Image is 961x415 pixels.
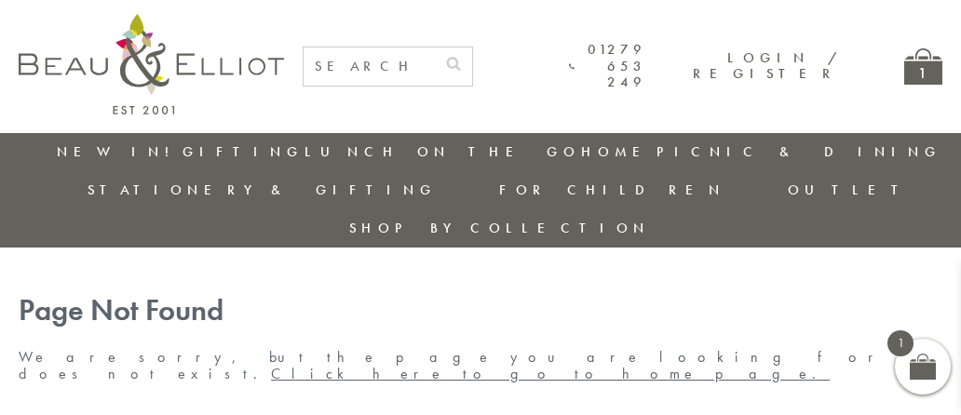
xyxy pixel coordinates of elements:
[693,48,839,83] a: Login / Register
[271,364,830,383] a: Click here to go to home page.
[656,142,941,161] a: Picnic & Dining
[904,48,942,85] a: 1
[304,47,435,86] input: SEARCH
[499,181,725,199] a: For Children
[183,142,304,161] a: Gifting
[349,219,650,237] a: Shop by collection
[19,294,942,328] h1: Page Not Found
[88,181,437,199] a: Stationery & Gifting
[581,142,656,161] a: Home
[569,42,646,90] a: 01279 653 249
[887,330,914,356] span: 1
[305,142,580,161] a: Lunch On The Go
[19,14,284,114] img: logo
[788,181,912,199] a: Outlet
[57,142,182,161] a: New in!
